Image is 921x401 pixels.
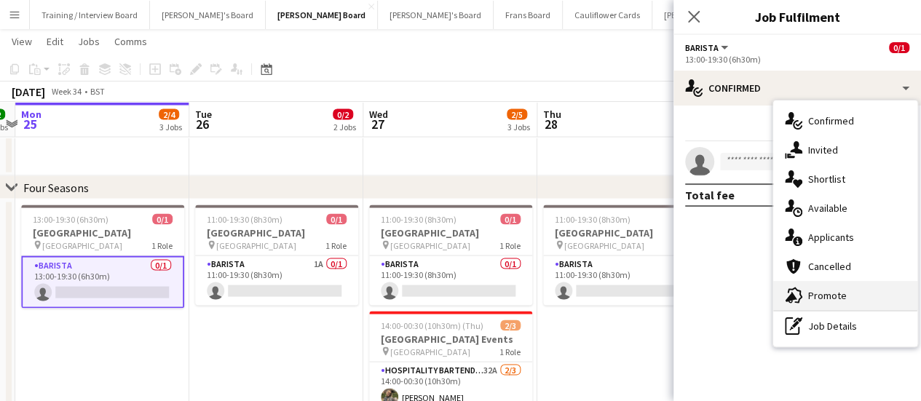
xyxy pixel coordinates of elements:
[500,319,521,330] span: 2/3
[685,42,730,53] button: Barista
[369,226,532,239] h3: [GEOGRAPHIC_DATA]
[21,226,184,239] h3: [GEOGRAPHIC_DATA]
[12,35,32,48] span: View
[21,205,184,308] app-job-card: 13:00-19:30 (6h30m)0/1[GEOGRAPHIC_DATA] [GEOGRAPHIC_DATA]1 RoleBarista0/113:00-19:30 (6h30m)
[773,252,917,281] div: Cancelled
[193,115,212,132] span: 26
[21,107,41,120] span: Mon
[541,115,561,132] span: 28
[499,239,521,250] span: 1 Role
[195,205,358,305] app-job-card: 11:00-19:30 (8h30m)0/1[GEOGRAPHIC_DATA] [GEOGRAPHIC_DATA]1 RoleBarista1A0/111:00-19:30 (8h30m)
[369,255,532,305] app-card-role: Barista0/111:00-19:30 (8h30m)
[326,213,347,224] span: 0/1
[78,35,100,48] span: Jobs
[773,311,917,341] div: Job Details
[108,32,153,51] a: Comms
[685,188,735,202] div: Total fee
[773,106,917,135] div: Confirmed
[369,107,388,120] span: Wed
[564,239,644,250] span: [GEOGRAPHIC_DATA]
[367,115,388,132] span: 27
[555,213,631,224] span: 11:00-19:30 (8h30m)
[369,205,532,305] app-job-card: 11:00-19:30 (8h30m)0/1[GEOGRAPHIC_DATA] [GEOGRAPHIC_DATA]1 RoleBarista0/111:00-19:30 (8h30m)
[114,35,147,48] span: Comms
[499,346,521,357] span: 1 Role
[685,54,909,65] div: 13:00-19:30 (6h30m)
[381,213,456,224] span: 11:00-19:30 (8h30m)
[507,108,527,119] span: 2/5
[773,194,917,223] div: Available
[159,121,182,132] div: 3 Jobs
[216,239,296,250] span: [GEOGRAPHIC_DATA]
[390,239,470,250] span: [GEOGRAPHIC_DATA]
[333,121,356,132] div: 2 Jobs
[889,42,909,53] span: 0/1
[195,226,358,239] h3: [GEOGRAPHIC_DATA]
[207,213,282,224] span: 11:00-19:30 (8h30m)
[543,255,706,305] app-card-role: Barista0/111:00-19:30 (8h30m)
[19,115,41,132] span: 25
[152,213,173,224] span: 0/1
[159,108,179,119] span: 2/4
[652,1,768,29] button: [PERSON_NAME]'s Board
[543,226,706,239] h3: [GEOGRAPHIC_DATA]
[195,107,212,120] span: Tue
[543,107,561,120] span: Thu
[23,180,89,194] div: Four Seasons
[378,1,494,29] button: [PERSON_NAME]'s Board
[685,42,719,53] span: Barista
[12,84,45,99] div: [DATE]
[266,1,378,29] button: [PERSON_NAME] Board
[673,71,921,106] div: Confirmed
[773,281,917,310] div: Promote
[494,1,563,29] button: Frans Board
[773,164,917,194] div: Shortlist
[390,346,470,357] span: [GEOGRAPHIC_DATA]
[195,255,358,305] app-card-role: Barista1A0/111:00-19:30 (8h30m)
[150,1,266,29] button: [PERSON_NAME]'s Board
[42,239,122,250] span: [GEOGRAPHIC_DATA]
[151,239,173,250] span: 1 Role
[500,213,521,224] span: 0/1
[47,35,63,48] span: Edit
[90,86,105,97] div: BST
[41,32,69,51] a: Edit
[773,135,917,164] div: Invited
[381,319,483,330] span: 14:00-00:30 (10h30m) (Thu)
[21,255,184,308] app-card-role: Barista0/113:00-19:30 (6h30m)
[543,205,706,305] app-job-card: 11:00-19:30 (8h30m)0/1[GEOGRAPHIC_DATA] [GEOGRAPHIC_DATA]1 RoleBarista0/111:00-19:30 (8h30m)
[48,86,84,97] span: Week 34
[72,32,106,51] a: Jobs
[333,108,353,119] span: 0/2
[33,213,108,224] span: 13:00-19:30 (6h30m)
[30,1,150,29] button: Training / Interview Board
[325,239,347,250] span: 1 Role
[673,7,921,26] h3: Job Fulfilment
[6,32,38,51] a: View
[563,1,652,29] button: Cauliflower Cards
[507,121,530,132] div: 3 Jobs
[773,223,917,252] div: Applicants
[369,332,532,345] h3: [GEOGRAPHIC_DATA] Events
